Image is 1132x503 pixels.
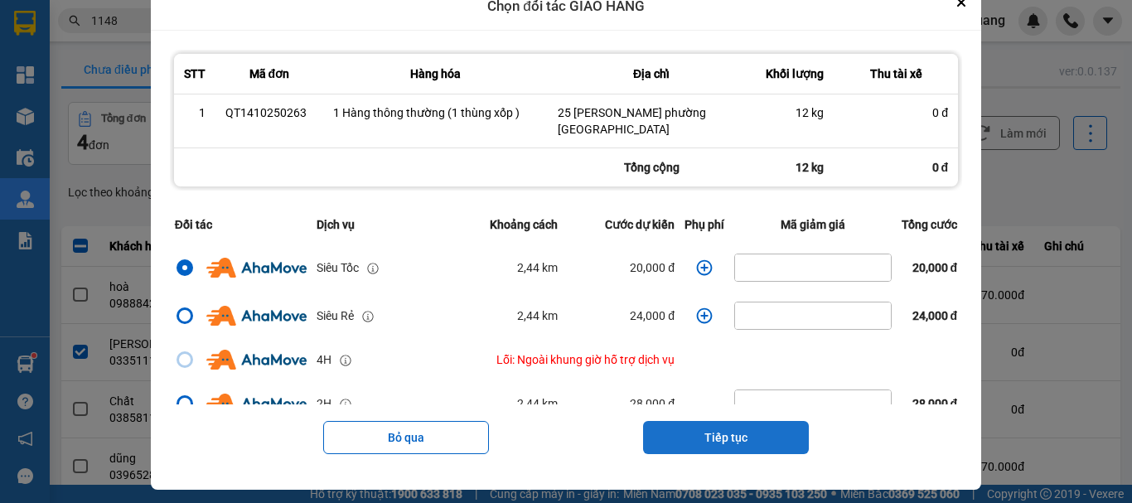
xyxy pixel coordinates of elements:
[558,104,745,138] div: 25 [PERSON_NAME] phường [GEOGRAPHIC_DATA]
[834,148,958,186] div: 0 đ
[563,206,680,244] th: Cước dự kiến
[170,206,312,244] th: Đối tác
[17,26,95,104] img: logo
[643,421,809,454] button: Tiếp tục
[333,64,538,84] div: Hàng hóa
[225,64,313,84] div: Mã đơn
[206,350,307,370] img: Ahamove
[447,206,563,244] th: Khoảng cách
[123,28,348,46] strong: CÔNG TY TNHH VĨNH QUANG
[447,292,563,340] td: 2,44 km
[897,206,962,244] th: Tổng cước
[447,380,563,428] td: 2,44 km
[317,259,359,277] div: Siêu Tốc
[317,307,354,325] div: Siêu Rẻ
[169,49,303,66] strong: PHIẾU GỬI HÀNG
[181,70,289,82] strong: Hotline : 0889 23 23 23
[844,104,948,121] div: 0 đ
[558,64,745,84] div: Địa chỉ
[563,292,680,340] td: 24,000 đ
[452,351,675,369] div: Lỗi: Ngoài khung giờ hỗ trợ dịch vụ
[447,244,563,292] td: 2,44 km
[162,85,309,101] strong: : [DOMAIN_NAME]
[563,244,680,292] td: 20,000 đ
[184,104,206,121] div: 1
[317,394,331,413] div: 2H
[184,64,206,84] div: STT
[317,351,331,369] div: 4H
[162,88,201,100] span: Website
[548,148,755,186] div: Tổng cộng
[765,104,824,121] div: 12 kg
[765,64,824,84] div: Khối lượng
[563,380,680,428] td: 28,000 đ
[206,394,307,414] img: Ahamove
[206,258,307,278] img: Ahamove
[844,64,948,84] div: Thu tài xế
[912,309,958,322] span: 24,000 đ
[312,206,447,244] th: Dịch vụ
[225,104,313,121] div: QT1410250263
[729,206,897,244] th: Mã giảm giá
[680,206,729,244] th: Phụ phí
[912,261,958,274] span: 20,000 đ
[323,421,489,454] button: Bỏ qua
[333,104,538,121] div: 1 Hàng thông thường (1 thùng xốp )
[912,397,958,410] span: 28,000 đ
[206,306,307,326] img: Ahamove
[755,148,834,186] div: 12 kg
